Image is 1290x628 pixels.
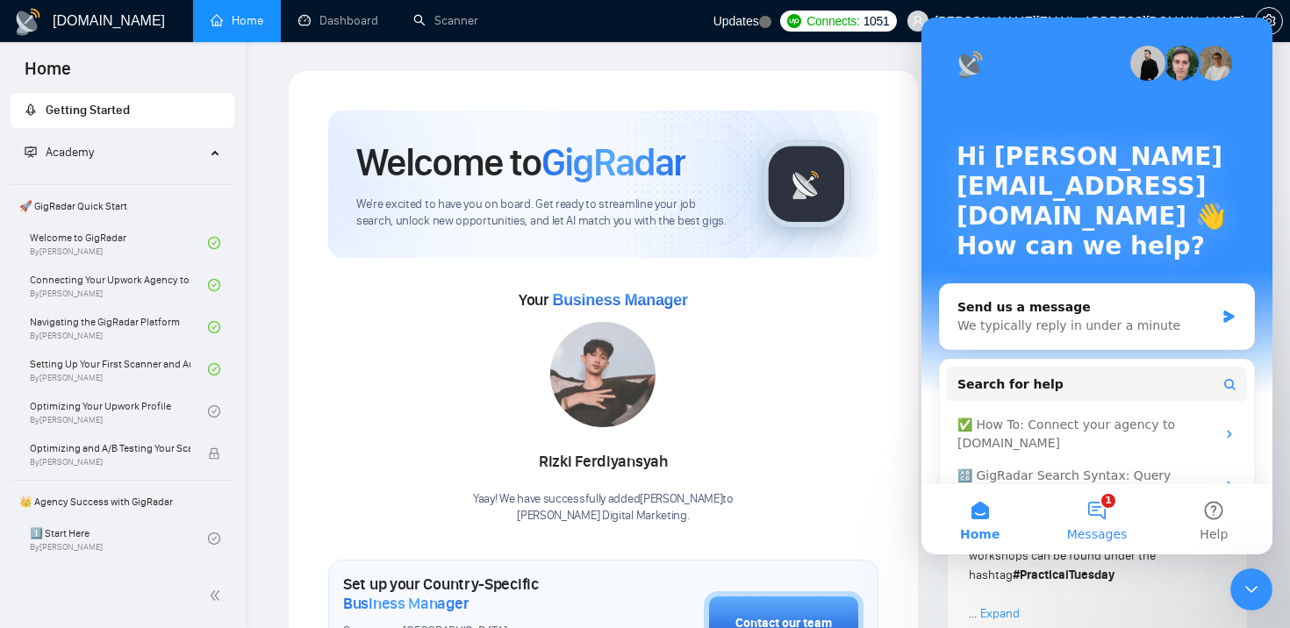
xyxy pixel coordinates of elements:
[1230,568,1272,610] iframe: Intercom live chat
[912,15,924,27] span: user
[30,224,208,262] a: Welcome to GigRadarBy[PERSON_NAME]
[208,237,220,249] span: check-circle
[806,11,859,31] span: Connects:
[473,508,734,525] p: [PERSON_NAME] Digital Marketing .
[30,392,208,431] a: Optimizing Your Upwork ProfileBy[PERSON_NAME]
[209,587,226,604] span: double-left
[413,13,478,28] a: searchScanner
[25,145,94,160] span: Academy
[12,484,233,519] span: 👑 Agency Success with GigRadar
[211,13,263,28] a: homeHome
[298,13,378,28] a: dashboardDashboard
[763,140,850,228] img: gigradar-logo.png
[25,146,37,158] span: fund-projection-screen
[25,103,37,116] span: rocket
[30,266,208,304] a: Connecting Your Upwork Agency to GigRadarBy[PERSON_NAME]
[864,11,890,31] span: 1051
[12,189,233,224] span: 🚀 GigRadar Quick Start
[208,321,220,333] span: check-circle
[30,350,208,389] a: Setting Up Your First Scanner and Auto-BidderBy[PERSON_NAME]
[208,279,220,291] span: check-circle
[473,447,734,477] div: Rizki Ferdiyansyah
[11,56,85,93] span: Home
[1013,567,1114,582] strong: #PracticalTuesday
[356,139,685,186] h1: Welcome to
[541,139,685,186] span: GigRadar
[208,447,220,460] span: lock
[1255,14,1283,28] a: setting
[208,405,220,417] span: check-circle
[921,18,1272,554] iframe: Intercom live chat
[713,14,759,28] span: Updates
[14,8,42,36] img: logo
[980,606,1020,621] span: Expand
[343,594,469,613] span: Business Manager
[1256,14,1282,28] span: setting
[519,290,688,310] span: Your
[550,322,656,427] img: 1698922928916-IMG-20231027-WA0014.jpg
[552,291,687,309] span: Business Manager
[356,196,735,230] span: We're excited to have you on board. Get ready to streamline your job search, unlock new opportuni...
[30,457,190,467] span: By [PERSON_NAME]
[473,491,734,525] div: Yaay! We have successfully added [PERSON_NAME] to
[46,103,130,118] span: Getting Started
[343,574,616,613] h1: Set up your Country-Specific
[787,14,801,28] img: upwork-logo.png
[30,519,208,558] a: 1️⃣ Start HereBy[PERSON_NAME]
[30,439,190,457] span: Optimizing and A/B Testing Your Scanner for Better Results
[30,308,208,346] a: Navigating the GigRadar PlatformBy[PERSON_NAME]
[208,363,220,375] span: check-circle
[11,93,234,128] li: Getting Started
[46,145,94,160] span: Academy
[208,532,220,545] span: check-circle
[1255,7,1283,35] button: setting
